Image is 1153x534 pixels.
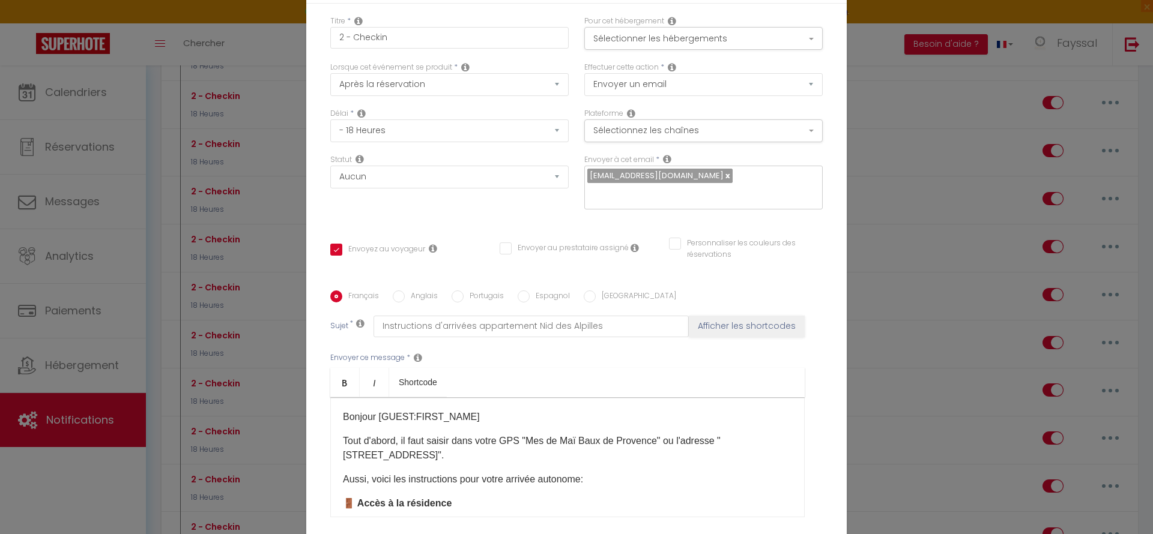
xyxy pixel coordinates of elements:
label: Sujet [330,320,348,333]
label: Lorsque cet événement se produit [330,62,452,73]
label: Statut [330,154,352,166]
label: Titre [330,16,345,27]
p: Aussi, voici les instructions pour votre arrivée autonome: [343,472,792,487]
i: Title [354,16,363,26]
label: Pour cet hébergement [584,16,664,27]
p: Tout d'abord, il faut saisir dans votre GPS "Mes de Maï Baux de Provence" ou l'adresse "[STREET_A... [343,434,792,463]
a: Shortcode [389,368,447,397]
button: Ouvrir le widget de chat LiveChat [10,5,46,41]
label: Délai [330,108,348,119]
i: Action Type [668,62,676,72]
b: 🚪 Accès à la résidence [343,498,452,508]
i: Recipient [663,154,671,164]
i: Message [414,353,422,362]
label: Portugais [464,290,504,304]
label: Anglais [405,290,438,304]
span: [EMAIL_ADDRESS][DOMAIN_NAME] [590,170,724,181]
i: Event Occur [461,62,470,72]
label: Envoyer à cet email [584,154,654,166]
i: Envoyer au voyageur [429,244,437,253]
div: ​ [330,397,805,517]
i: Subject [356,319,365,328]
a: Bold [330,368,360,397]
a: Italic [360,368,389,397]
label: Envoyer ce message [330,352,405,364]
label: [GEOGRAPHIC_DATA] [596,290,676,304]
p: Bonjour [GUEST:FIRST_NAME] [343,410,792,424]
i: Action Time [357,109,366,118]
label: Plateforme [584,108,623,119]
button: Sélectionnez les chaînes [584,119,823,142]
i: Booking status [356,154,364,164]
button: Sélectionner les hébergements [584,27,823,50]
button: Afficher les shortcodes [689,316,805,337]
i: Action Channel [627,109,635,118]
i: Envoyer au prestataire si il est assigné [631,243,639,253]
label: Français [342,290,379,304]
label: Effectuer cette action [584,62,659,73]
i: This Rental [668,16,676,26]
label: Espagnol [530,290,570,304]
